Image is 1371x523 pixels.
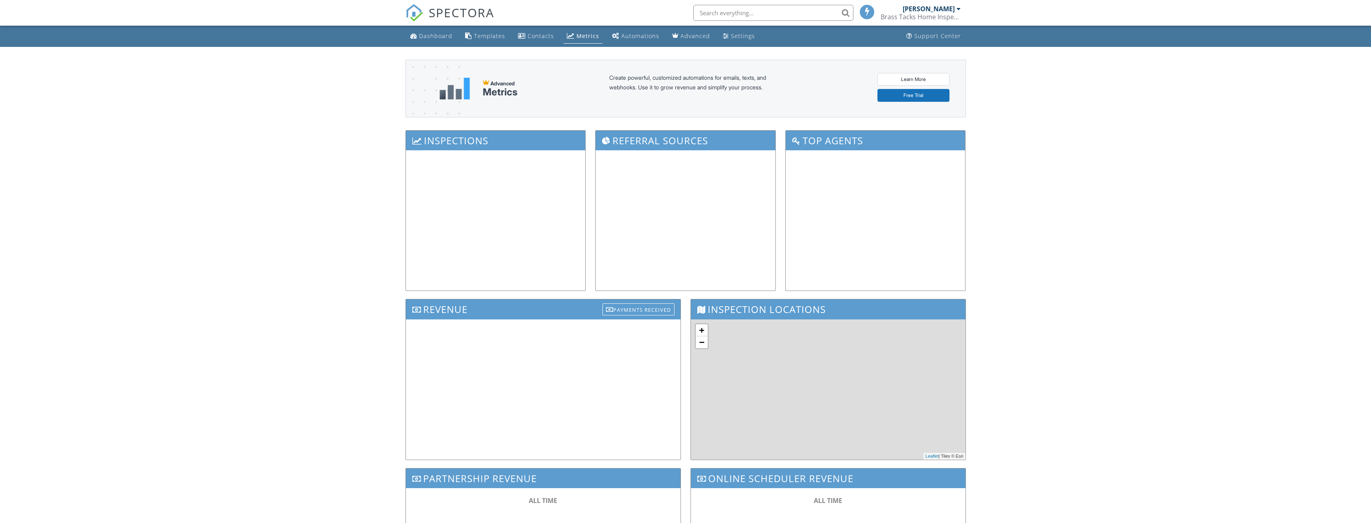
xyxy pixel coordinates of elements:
[903,5,955,13] div: [PERSON_NAME]
[596,131,775,150] h3: Referral Sources
[786,131,966,150] h3: Top Agents
[602,303,674,315] div: Payments Received
[528,32,554,40] div: Contacts
[440,78,470,99] img: metrics-aadfce2e17a16c02574e7fc40e4d6b8174baaf19895a402c862ea781aae8ef5b.svg
[707,496,949,505] div: ALL TIME
[881,13,961,21] div: Brass Tacks Home Inspections
[877,89,949,102] a: Free Trial
[693,5,853,21] input: Search everything...
[691,468,966,488] h3: Online Scheduler Revenue
[602,301,674,315] a: Payments Received
[680,32,710,40] div: Advanced
[696,336,708,348] a: Zoom out
[576,32,599,40] div: Metrics
[406,299,680,319] h3: Revenue
[720,29,758,44] a: Settings
[925,454,939,458] a: Leaflet
[515,29,557,44] a: Contacts
[696,324,708,336] a: Zoom in
[621,32,659,40] div: Automations
[406,60,460,149] img: advanced-banner-bg-f6ff0eecfa0ee76150a1dea9fec4b49f333892f74bc19f1b897a312d7a1b2ff3.png
[903,29,964,44] a: Support Center
[405,4,423,22] img: The Best Home Inspection Software - Spectora
[405,11,494,28] a: SPECTORA
[669,29,713,44] a: Advanced
[609,29,662,44] a: Automations (Basic)
[691,299,966,319] h3: Inspection Locations
[483,87,518,98] div: Metrics
[407,29,456,44] a: Dashboard
[877,73,949,86] a: Learn More
[422,496,664,505] div: ALL TIME
[609,73,785,104] div: Create powerful, customized automations for emails, texts, and webhooks. Use it to grow revenue a...
[419,32,452,40] div: Dashboard
[923,453,966,460] div: | Tiles © Esri
[474,32,505,40] div: Templates
[429,4,494,21] span: SPECTORA
[731,32,755,40] div: Settings
[564,29,602,44] a: Metrics
[490,80,515,87] span: Advanced
[406,468,680,488] h3: Partnership Revenue
[914,32,961,40] div: Support Center
[406,131,586,150] h3: Inspections
[462,29,508,44] a: Templates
